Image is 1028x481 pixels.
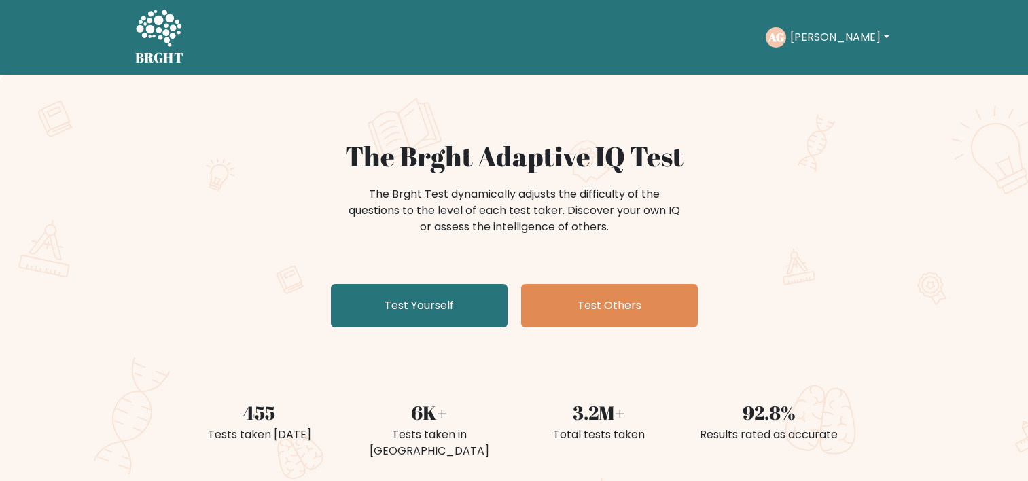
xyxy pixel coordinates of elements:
[344,186,684,235] div: The Brght Test dynamically adjusts the difficulty of the questions to the level of each test take...
[786,29,893,46] button: [PERSON_NAME]
[135,50,184,66] h5: BRGHT
[521,284,698,327] a: Test Others
[183,427,336,443] div: Tests taken [DATE]
[353,427,506,459] div: Tests taken in [GEOGRAPHIC_DATA]
[692,427,846,443] div: Results rated as accurate
[331,284,508,327] a: Test Yourself
[183,140,846,173] h1: The Brght Adaptive IQ Test
[135,5,184,69] a: BRGHT
[768,29,784,45] text: AG
[183,398,336,427] div: 455
[522,427,676,443] div: Total tests taken
[692,398,846,427] div: 92.8%
[522,398,676,427] div: 3.2M+
[353,398,506,427] div: 6K+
